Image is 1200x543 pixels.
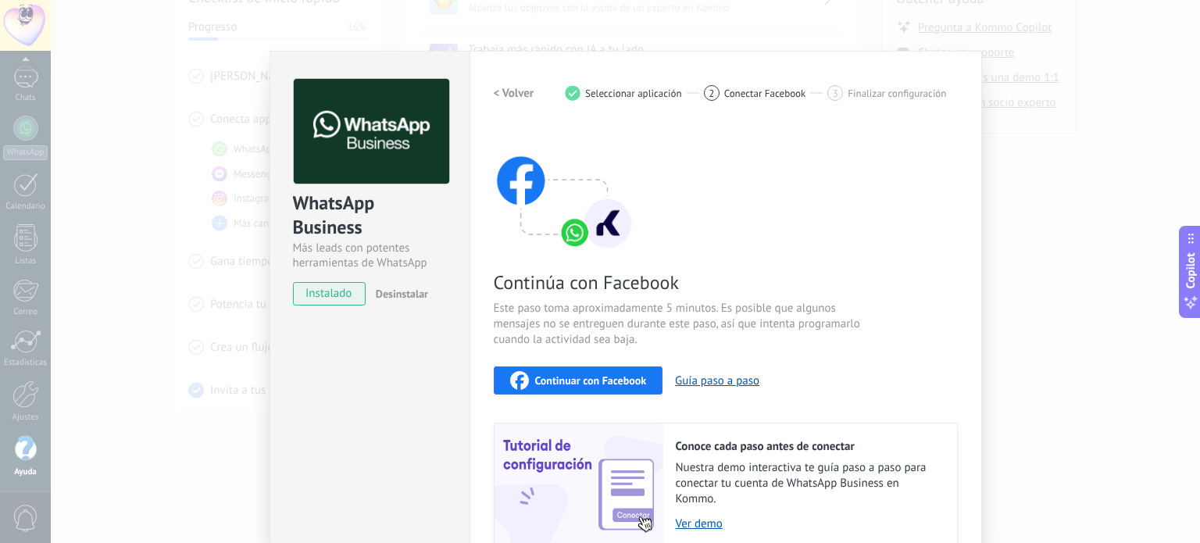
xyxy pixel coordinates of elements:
[676,460,941,507] span: Nuestra demo interactiva te guía paso a paso para conectar tu cuenta de WhatsApp Business en Kommo.
[848,88,946,99] span: Finalizar configuración
[293,241,447,270] div: Más leads con potentes herramientas de WhatsApp
[494,270,866,295] span: Continúa con Facebook
[676,439,941,454] h2: Conoce cada paso antes de conectar
[724,88,806,99] span: Conectar Facebook
[494,301,866,348] span: Este paso toma aproximadamente 5 minutos. Es posible que algunos mensajes no se entreguen durante...
[709,87,714,100] span: 2
[293,191,447,241] div: WhatsApp Business
[585,88,682,99] span: Seleccionar aplicación
[675,373,759,388] button: Guía paso a paso
[294,79,449,184] img: logo_main.png
[833,87,838,100] span: 3
[494,126,634,251] img: connect with facebook
[1183,252,1198,288] span: Copilot
[535,375,647,386] span: Continuar con Facebook
[376,287,428,301] span: Desinstalar
[494,366,663,395] button: Continuar con Facebook
[494,79,534,107] button: < Volver
[294,282,365,305] span: instalado
[494,86,534,101] h2: < Volver
[676,516,941,531] a: Ver demo
[370,282,428,305] button: Desinstalar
